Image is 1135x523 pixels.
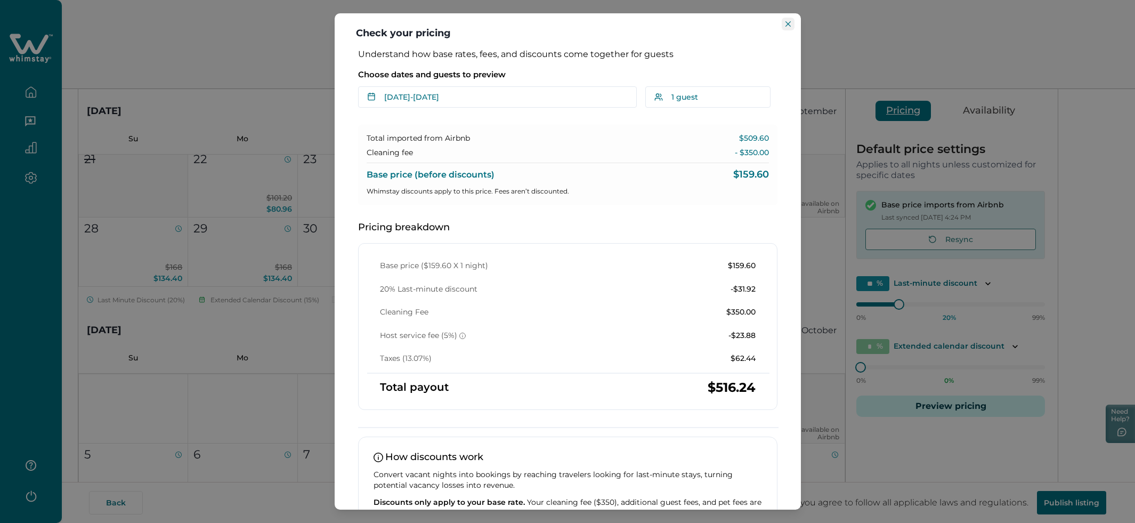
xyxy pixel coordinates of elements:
p: $159.60 [728,261,756,271]
header: Check your pricing [335,13,801,49]
p: Base price (before discounts) [367,170,494,180]
p: $516.24 [708,382,756,393]
p: $62.44 [731,353,756,364]
p: $159.60 [733,170,769,180]
p: $509.60 [739,133,769,144]
p: Understand how base rates, fees, and discounts come together for guests [358,49,777,60]
p: Choose dates and guests to preview [358,69,777,80]
button: 1 guest [645,86,777,108]
span: Discounts only apply to your base rate. [374,497,525,507]
button: [DATE]-[DATE] [358,86,637,108]
p: Your cleaning fee ($350), additional guest fees, and pet fees are never discounted and always go ... [374,497,762,518]
p: Cleaning Fee [380,307,428,318]
p: -$31.92 [731,284,756,295]
p: Convert vacant nights into bookings by reaching travelers looking for last-minute stays, turning ... [374,469,762,490]
p: Taxes (13.07%) [380,353,432,364]
p: Base price ($159.60 X 1 night) [380,261,488,271]
p: Host service fee (5%) [380,331,466,341]
p: Whimstay discounts apply to this price. Fees aren’t discounted. [367,186,769,197]
p: 20% Last-minute discount [380,284,477,295]
p: - $350.00 [735,148,769,158]
p: Total imported from Airbnb [367,133,470,144]
p: How discounts work [374,452,762,463]
p: $350.00 [726,307,756,318]
p: Total payout [380,382,449,393]
p: Cleaning fee [367,148,413,158]
p: Pricing breakdown [358,222,777,233]
p: -$23.88 [728,331,756,341]
button: Close [782,18,794,30]
button: 1 guest [645,86,771,108]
